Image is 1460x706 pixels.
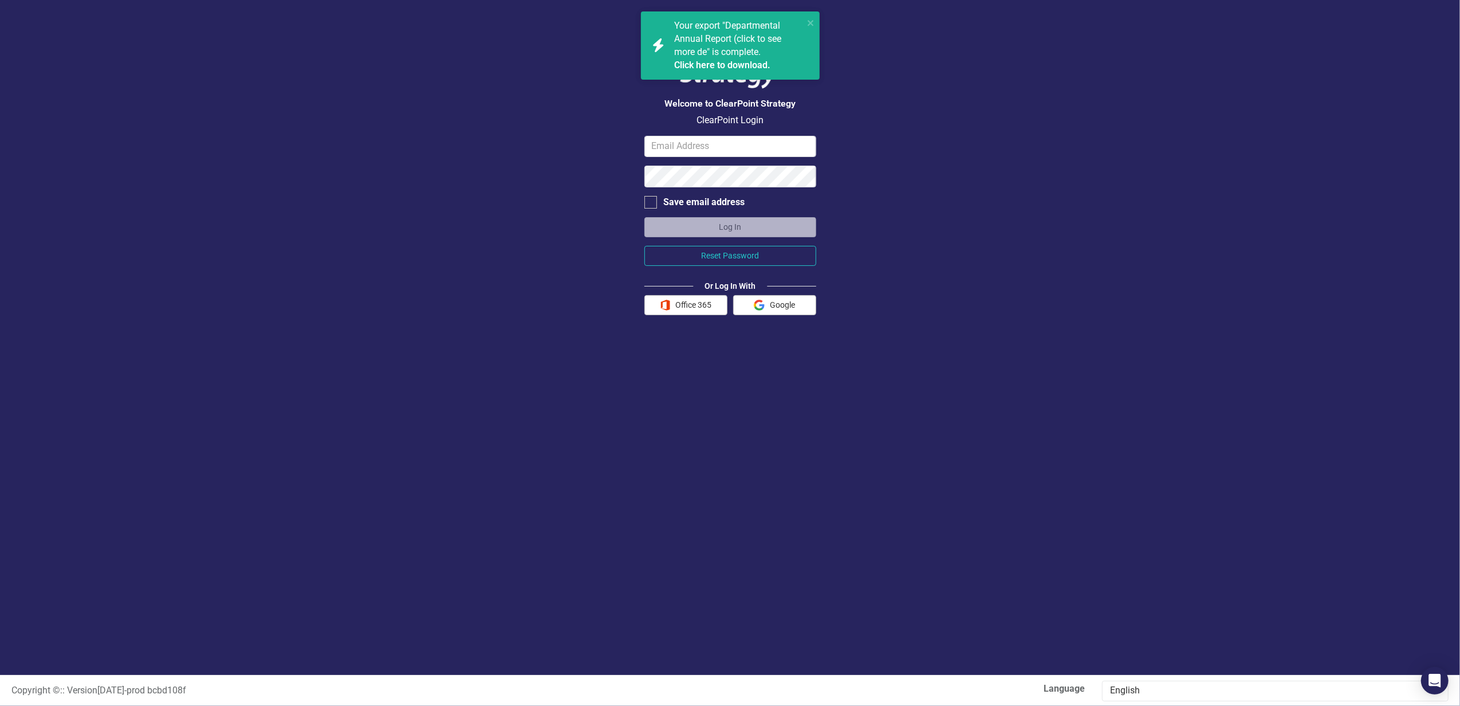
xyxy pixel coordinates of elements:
[644,295,727,315] button: Office 365
[644,114,816,127] p: ClearPoint Login
[644,136,816,157] input: Email Address
[807,16,815,29] button: close
[674,20,801,72] span: Your export "Departmental Annual Report (click to see more de" is complete.
[3,684,730,697] div: :: Version [DATE] - prod bcbd108f
[754,300,765,311] img: Google
[1110,685,1428,698] div: English
[693,280,767,292] div: Or Log In With
[739,683,1085,696] label: Language
[644,99,816,109] h3: Welcome to ClearPoint Strategy
[1421,667,1449,695] div: Open Intercom Messenger
[644,217,816,237] button: Log In
[660,300,671,311] img: Office 365
[11,685,60,696] span: Copyright ©
[664,196,745,209] div: Save email address
[674,60,770,70] a: Click here to download.
[644,246,816,266] button: Reset Password
[733,295,816,315] button: Google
